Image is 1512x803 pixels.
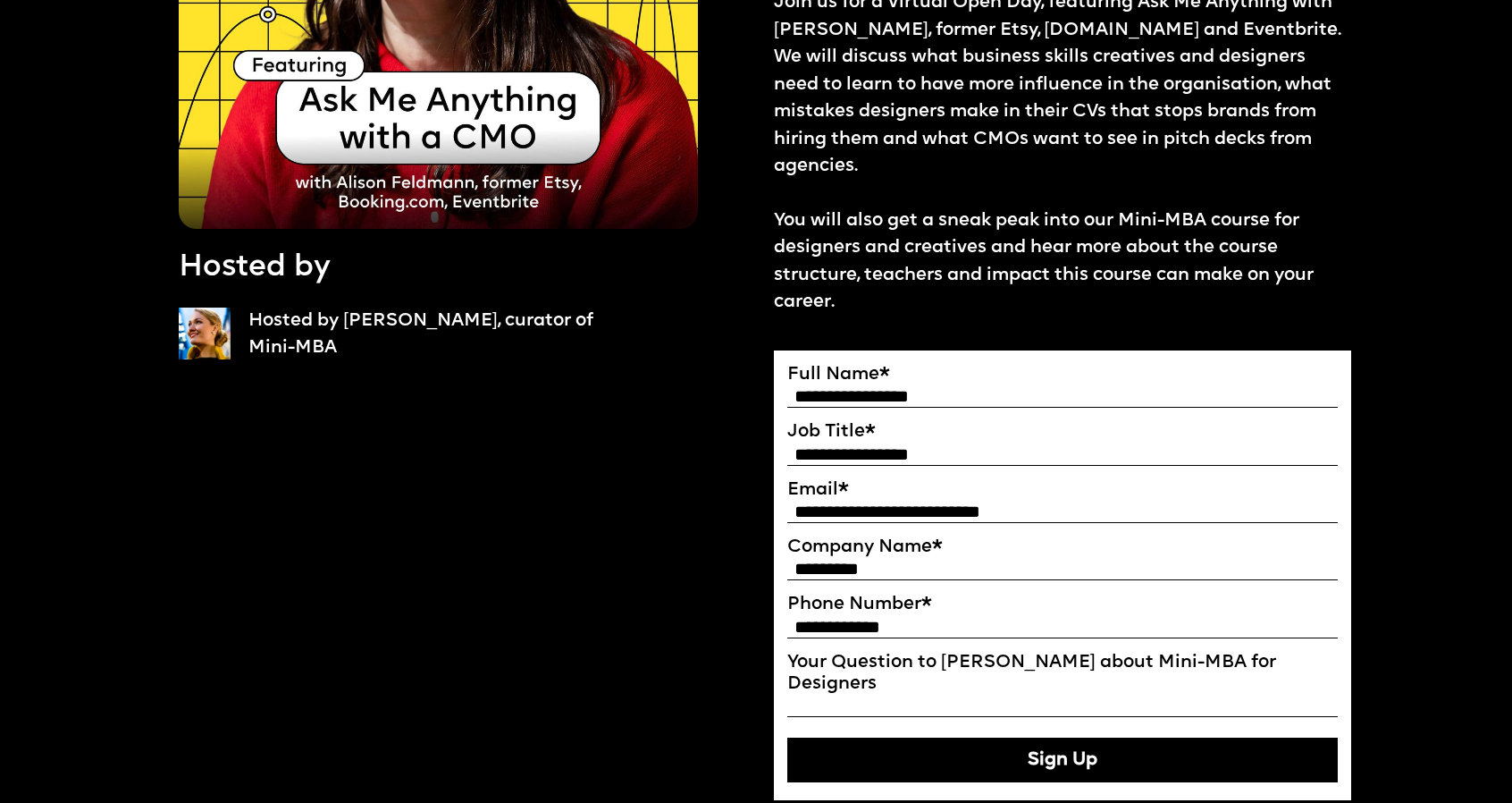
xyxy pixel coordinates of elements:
label: Phone Number [787,594,1338,615]
button: Sign Up [787,738,1338,782]
p: Hosted by [179,247,331,289]
label: Your Question to [PERSON_NAME] about Mini-MBA for Designers [787,652,1338,696]
p: Hosted by [PERSON_NAME], curator of Mini-MBA [248,308,604,362]
label: Company Name [787,537,1338,558]
label: Job Title [787,421,1338,443]
label: Email [787,479,1338,501]
label: Full Name [787,364,1338,385]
